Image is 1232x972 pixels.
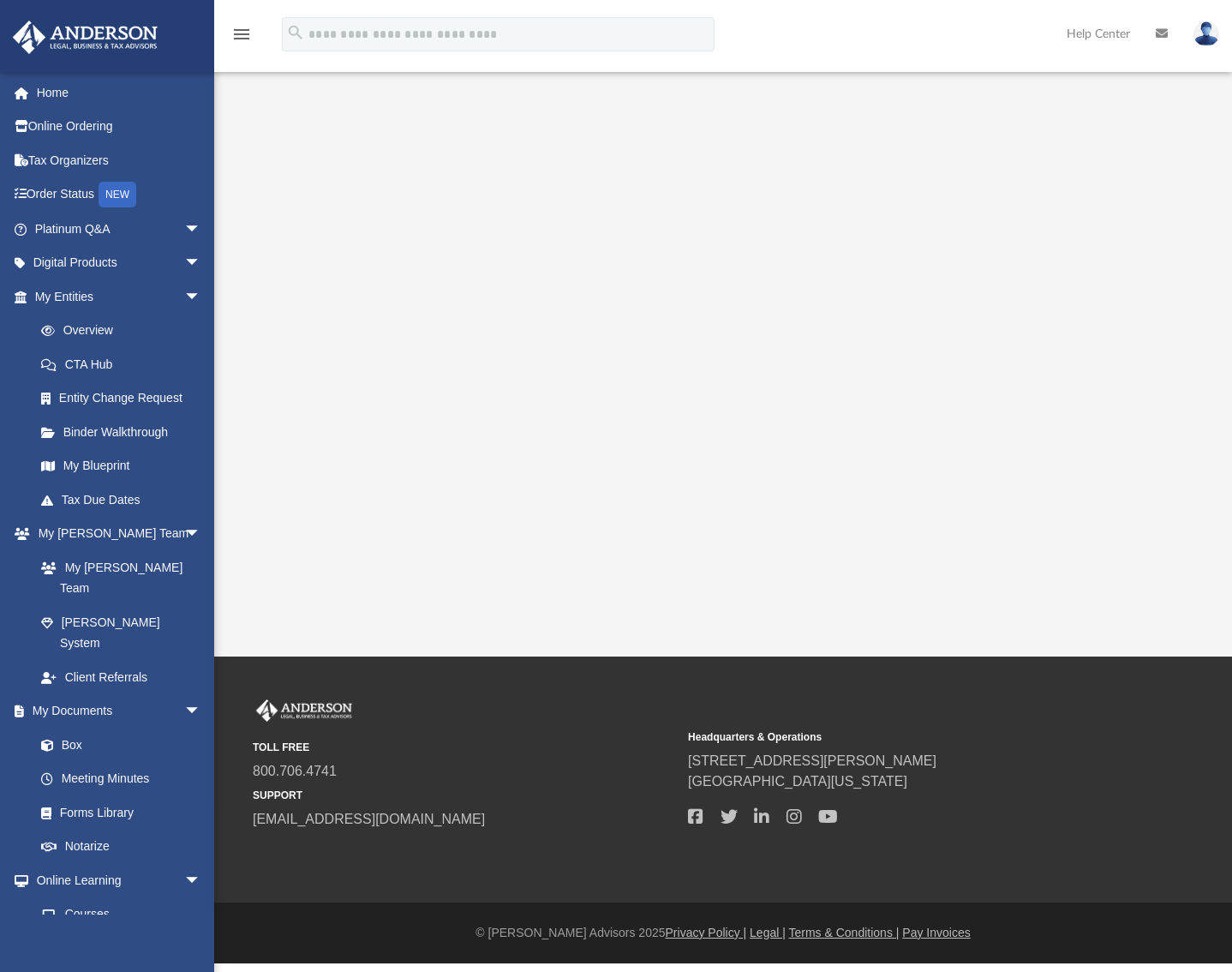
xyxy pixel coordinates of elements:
[12,517,218,551] a: My [PERSON_NAME] Teamarrow_drop_down
[253,764,337,778] a: 800.706.4741
[12,212,227,246] a: Platinum Q&Aarrow_drop_down
[99,182,136,207] div: NEW
[24,605,218,660] a: [PERSON_NAME] System
[184,279,218,315] span: arrow_drop_down
[12,143,227,177] a: Tax Organizers
[688,729,1111,745] small: Headquarters & Operations
[12,177,227,213] a: Order StatusNEW
[750,926,786,939] a: Legal |
[231,24,252,45] i: menu
[184,246,218,281] span: arrow_drop_down
[902,926,970,939] a: Pay Invoices
[12,694,218,729] a: My Documentsarrow_drop_down
[253,699,356,722] img: Anderson Advisors Platinum Portal
[24,483,227,517] a: Tax Due Dates
[12,863,218,897] a: Online Learningarrow_drop_down
[12,110,227,144] a: Online Ordering
[24,660,218,694] a: Client Referrals
[688,774,907,789] a: [GEOGRAPHIC_DATA][US_STATE]
[184,517,218,552] span: arrow_drop_down
[12,75,227,110] a: Home
[24,762,218,796] a: Meeting Minutes
[214,924,1232,942] div: © [PERSON_NAME] Advisors 2025
[8,21,163,54] img: Anderson Advisors Platinum Portal
[231,33,252,45] a: menu
[253,740,676,755] small: TOLL FREE
[24,795,210,830] a: Forms Library
[253,812,485,826] a: [EMAIL_ADDRESS][DOMAIN_NAME]
[286,23,305,42] i: search
[24,728,210,762] a: Box
[24,314,227,348] a: Overview
[12,279,227,314] a: My Entitiesarrow_drop_down
[24,347,227,381] a: CTA Hub
[789,926,900,939] a: Terms & Conditions |
[688,753,936,768] a: [STREET_ADDRESS][PERSON_NAME]
[666,926,747,939] a: Privacy Policy |
[184,863,218,898] span: arrow_drop_down
[184,694,218,729] span: arrow_drop_down
[24,830,218,864] a: Notarize
[24,381,227,416] a: Entity Change Request
[24,897,218,932] a: Courses
[12,246,227,280] a: Digital Productsarrow_drop_down
[253,788,676,803] small: SUPPORT
[24,415,227,449] a: Binder Walkthrough
[1193,21,1219,46] img: User Pic
[184,212,218,247] span: arrow_drop_down
[24,449,218,483] a: My Blueprint
[24,550,210,605] a: My [PERSON_NAME] Team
